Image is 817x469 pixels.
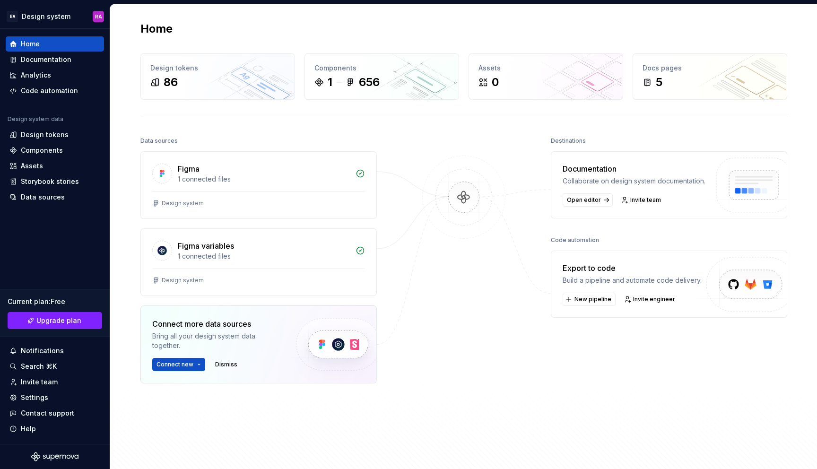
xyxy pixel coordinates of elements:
[6,190,104,205] a: Data sources
[211,358,242,371] button: Dismiss
[2,6,108,26] button: RADesign systemRA
[633,53,787,100] a: Docs pages5
[152,358,205,371] button: Connect new
[551,234,599,247] div: Code automation
[618,193,665,207] a: Invite team
[140,53,295,100] a: Design tokens86
[314,63,449,73] div: Components
[21,70,51,80] div: Analytics
[359,75,380,90] div: 656
[551,134,586,148] div: Destinations
[304,53,459,100] a: Components1656
[164,75,178,90] div: 86
[21,86,78,96] div: Code automation
[21,393,48,402] div: Settings
[21,161,43,171] div: Assets
[630,196,661,204] span: Invite team
[21,424,36,434] div: Help
[6,374,104,390] a: Invite team
[643,63,777,73] div: Docs pages
[563,163,705,174] div: Documentation
[478,63,613,73] div: Assets
[140,21,173,36] h2: Home
[178,240,234,252] div: Figma variables
[21,55,71,64] div: Documentation
[633,295,675,303] span: Invite engineer
[492,75,499,90] div: 0
[178,252,350,261] div: 1 connected files
[328,75,332,90] div: 1
[6,390,104,405] a: Settings
[21,177,79,186] div: Storybook stories
[156,361,193,368] span: Connect new
[8,115,63,123] div: Design system data
[6,127,104,142] a: Design tokens
[21,192,65,202] div: Data sources
[656,75,662,90] div: 5
[21,130,69,139] div: Design tokens
[563,262,702,274] div: Export to code
[162,200,204,207] div: Design system
[21,39,40,49] div: Home
[563,193,613,207] a: Open editor
[6,158,104,174] a: Assets
[6,406,104,421] button: Contact support
[567,196,601,204] span: Open editor
[6,359,104,374] button: Search ⌘K
[22,12,70,21] div: Design system
[621,293,679,306] a: Invite engineer
[6,68,104,83] a: Analytics
[563,176,705,186] div: Collaborate on design system documentation.
[162,277,204,284] div: Design system
[152,331,280,350] div: Bring all your design system data together.
[140,134,178,148] div: Data sources
[21,346,64,356] div: Notifications
[6,343,104,358] button: Notifications
[152,318,280,330] div: Connect more data sources
[140,228,377,296] a: Figma variables1 connected filesDesign system
[6,36,104,52] a: Home
[574,295,611,303] span: New pipeline
[6,421,104,436] button: Help
[8,297,102,306] div: Current plan : Free
[150,63,285,73] div: Design tokens
[140,151,377,219] a: Figma1 connected filesDesign system
[6,52,104,67] a: Documentation
[6,83,104,98] a: Code automation
[21,408,74,418] div: Contact support
[178,163,200,174] div: Figma
[469,53,623,100] a: Assets0
[95,13,102,20] div: RA
[36,316,81,325] span: Upgrade plan
[21,146,63,155] div: Components
[31,452,78,461] svg: Supernova Logo
[215,361,237,368] span: Dismiss
[178,174,350,184] div: 1 connected files
[21,377,58,387] div: Invite team
[8,312,102,329] a: Upgrade plan
[21,362,57,371] div: Search ⌘K
[6,174,104,189] a: Storybook stories
[563,276,702,285] div: Build a pipeline and automate code delivery.
[563,293,616,306] button: New pipeline
[7,11,18,22] div: RA
[6,143,104,158] a: Components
